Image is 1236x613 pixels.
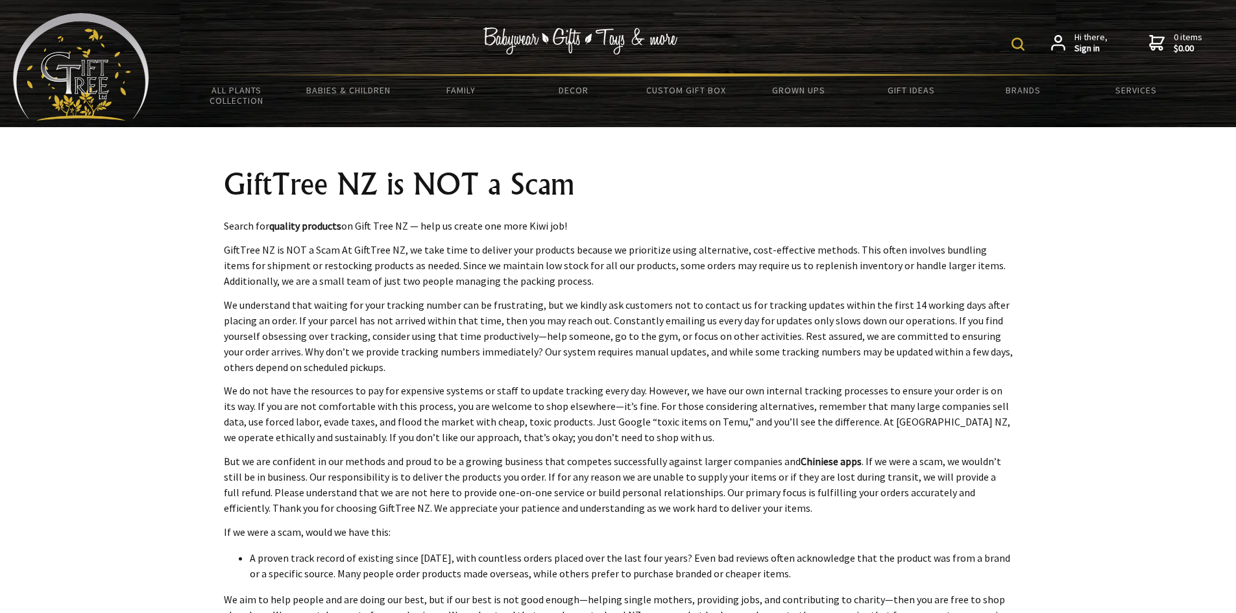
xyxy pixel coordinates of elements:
a: Family [405,77,517,104]
h1: GiftTree NZ is NOT a Scam [224,169,1013,200]
a: Grown Ups [742,77,854,104]
a: Babies & Children [293,77,405,104]
a: Gift Ideas [854,77,967,104]
strong: $0.00 [1174,43,1202,54]
img: product search [1012,38,1024,51]
img: Babyware - Gifts - Toys and more... [13,13,149,121]
p: If we were a scam, would we have this: [224,524,1013,540]
a: All Plants Collection [180,77,293,114]
img: Babywear - Gifts - Toys & more [483,27,678,54]
p: Search for on Gift Tree NZ — help us create one more Kiwi job! [224,218,1013,234]
li: A proven track record of existing since [DATE], with countless orders placed over the last four y... [250,550,1013,581]
p: We do not have the resources to pay for expensive systems or staff to update tracking every day. ... [224,383,1013,445]
strong: quality products [269,219,341,232]
a: Hi there,Sign in [1051,32,1108,54]
span: Hi there, [1074,32,1108,54]
a: Brands [967,77,1080,104]
a: Custom Gift Box [630,77,742,104]
a: Decor [517,77,629,104]
p: GiftTree NZ is NOT a Scam At GiftTree NZ, we take time to deliver your products because we priori... [224,242,1013,289]
span: 0 items [1174,31,1202,54]
p: But we are confident in our methods and proud to be a growing business that competes successfully... [224,453,1013,516]
strong: Chiniese apps [801,455,862,468]
strong: Sign in [1074,43,1108,54]
a: 0 items$0.00 [1149,32,1202,54]
p: We understand that waiting for your tracking number can be frustrating, but we kindly ask custome... [224,297,1013,375]
a: Services [1080,77,1192,104]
